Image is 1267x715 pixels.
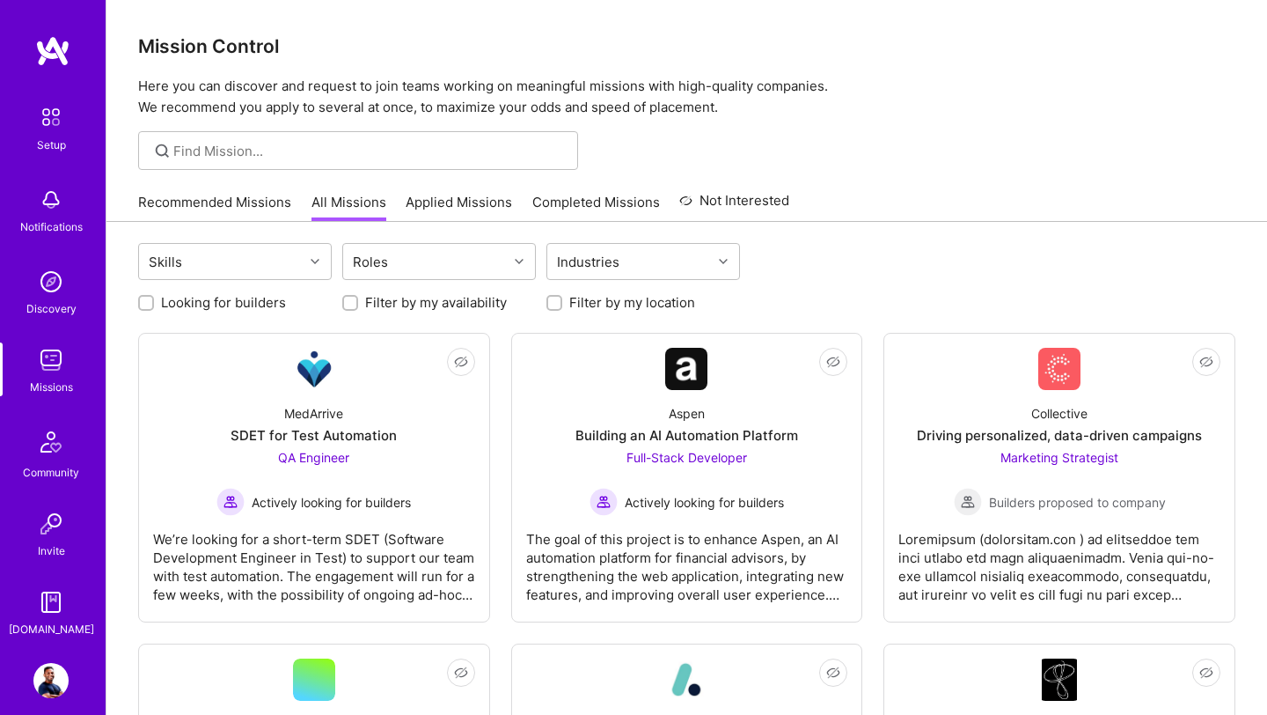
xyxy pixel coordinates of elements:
input: Find Mission... [173,142,565,160]
div: Community [23,463,79,482]
label: Filter by my location [569,293,695,312]
i: icon Chevron [515,257,524,266]
div: Setup [37,136,66,154]
img: Company Logo [665,659,707,701]
div: Skills [144,249,187,275]
img: Company Logo [293,348,335,390]
img: User Avatar [33,663,69,698]
a: User Avatar [29,663,73,698]
a: Applied Missions [406,193,512,222]
label: Looking for builders [161,293,286,312]
div: Driving personalized, data-driven campaigns [917,426,1202,445]
div: The goal of this project is to enhance Aspen, an AI automation platform for financial advisors, b... [526,516,848,604]
span: Actively looking for builders [252,493,411,512]
p: Here you can discover and request to join teams working on meaningful missions with high-quality ... [138,76,1235,118]
h3: Mission Control [138,35,1235,57]
i: icon EyeClosed [826,355,840,369]
div: We’re looking for a short-term SDET (Software Development Engineer in Test) to support our team w... [153,516,475,604]
div: Loremipsum (dolorsitam.con ) ad elitseddoe tem inci utlabo etd magn aliquaenimadm. Venia qui-no-e... [898,516,1220,604]
i: icon EyeClosed [454,355,468,369]
div: Missions [30,378,73,396]
span: Builders proposed to company [989,493,1166,512]
i: icon EyeClosed [1199,666,1213,680]
div: [DOMAIN_NAME] [9,620,94,638]
div: SDET for Test Automation [231,426,397,445]
span: QA Engineer [278,450,349,465]
img: teamwork [33,343,69,378]
div: Discovery [26,299,77,318]
i: icon Chevron [311,257,319,266]
img: Company Logo [1038,348,1080,390]
img: Company Logo [1042,659,1077,701]
i: icon EyeClosed [826,666,840,680]
a: Company LogoCollectiveDriving personalized, data-driven campaignsMarketing Strategist Builders pr... [898,348,1220,608]
a: Not Interested [679,190,789,222]
img: Builders proposed to company [954,488,982,516]
img: bell [33,182,69,217]
label: Filter by my availability [365,293,507,312]
a: Completed Missions [532,193,660,222]
i: icon EyeClosed [454,666,468,680]
div: Industries [553,249,624,275]
a: Recommended Missions [138,193,291,222]
img: setup [33,99,70,136]
span: Actively looking for builders [625,493,784,512]
img: Company Logo [665,348,707,390]
div: Collective [1031,404,1088,423]
img: logo [35,35,70,67]
img: Actively looking for builders [590,488,618,516]
img: guide book [33,585,69,620]
div: Invite [38,542,65,560]
div: Building an AI Automation Platform [575,426,798,445]
i: icon SearchGrey [152,141,172,161]
i: icon EyeClosed [1199,355,1213,369]
a: Company LogoMedArriveSDET for Test AutomationQA Engineer Actively looking for buildersActively lo... [153,348,475,608]
a: Company LogoAspenBuilding an AI Automation PlatformFull-Stack Developer Actively looking for buil... [526,348,848,608]
div: Notifications [20,217,83,236]
span: Full-Stack Developer [626,450,747,465]
div: Aspen [669,404,705,423]
a: All Missions [311,193,386,222]
img: Actively looking for builders [216,488,245,516]
img: discovery [33,264,69,299]
div: MedArrive [284,404,343,423]
i: icon Chevron [719,257,728,266]
img: Invite [33,506,69,542]
div: Roles [348,249,392,275]
img: Community [30,421,72,463]
span: Marketing Strategist [1000,450,1118,465]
